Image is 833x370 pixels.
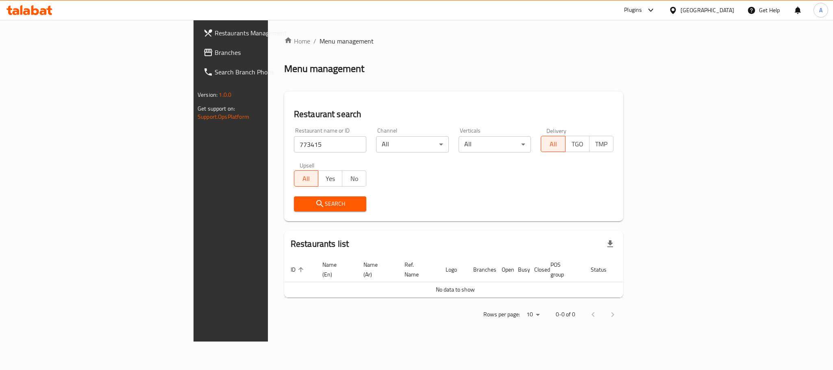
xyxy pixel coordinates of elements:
[284,62,364,75] h2: Menu management
[291,265,306,274] span: ID
[593,138,610,150] span: TMP
[219,89,231,100] span: 1.0.0
[215,67,326,77] span: Search Branch Phone
[436,284,475,295] span: No data to show
[294,108,613,120] h2: Restaurant search
[569,138,586,150] span: TGO
[589,136,613,152] button: TMP
[318,170,342,187] button: Yes
[198,89,217,100] span: Version:
[600,234,620,254] div: Export file
[197,43,333,62] a: Branches
[294,136,367,152] input: Search for restaurant name or ID..
[546,128,567,133] label: Delivery
[346,173,363,185] span: No
[376,136,449,152] div: All
[819,6,822,15] span: A
[294,196,367,211] button: Search
[300,162,315,168] label: Upsell
[284,36,623,46] nav: breadcrumb
[483,309,520,320] p: Rows per page:
[591,265,617,274] span: Status
[624,5,642,15] div: Plugins
[544,138,562,150] span: All
[294,170,318,187] button: All
[681,6,734,15] div: [GEOGRAPHIC_DATA]
[556,309,575,320] p: 0-0 of 0
[459,136,531,152] div: All
[300,199,360,209] span: Search
[363,260,388,279] span: Name (Ar)
[439,257,467,282] th: Logo
[215,28,326,38] span: Restaurants Management
[495,257,511,282] th: Open
[405,260,429,279] span: Ref. Name
[541,136,565,152] button: All
[284,257,655,298] table: enhanced table
[550,260,574,279] span: POS group
[197,62,333,82] a: Search Branch Phone
[198,111,249,122] a: Support.OpsPlatform
[291,238,349,250] h2: Restaurants list
[298,173,315,185] span: All
[322,260,347,279] span: Name (En)
[320,36,374,46] span: Menu management
[523,309,543,321] div: Rows per page:
[565,136,589,152] button: TGO
[467,257,495,282] th: Branches
[215,48,326,57] span: Branches
[198,103,235,114] span: Get support on:
[511,257,528,282] th: Busy
[197,23,333,43] a: Restaurants Management
[528,257,544,282] th: Closed
[342,170,366,187] button: No
[322,173,339,185] span: Yes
